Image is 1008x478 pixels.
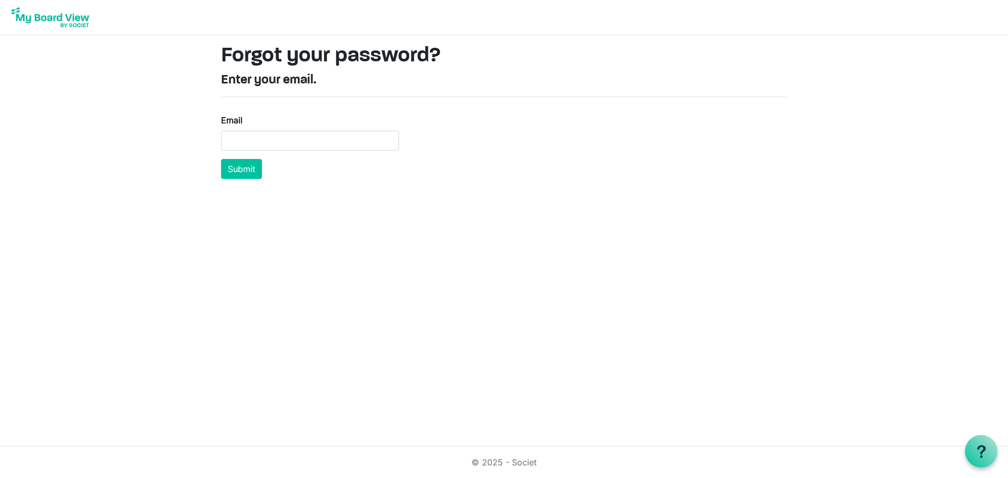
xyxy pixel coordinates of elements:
[471,457,537,468] a: © 2025 - Societ
[221,159,262,179] button: Submit
[8,4,92,30] img: My Board View Logo
[221,114,243,126] label: Email
[221,44,787,69] h1: Forgot your password?
[221,73,787,88] h4: Enter your email.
